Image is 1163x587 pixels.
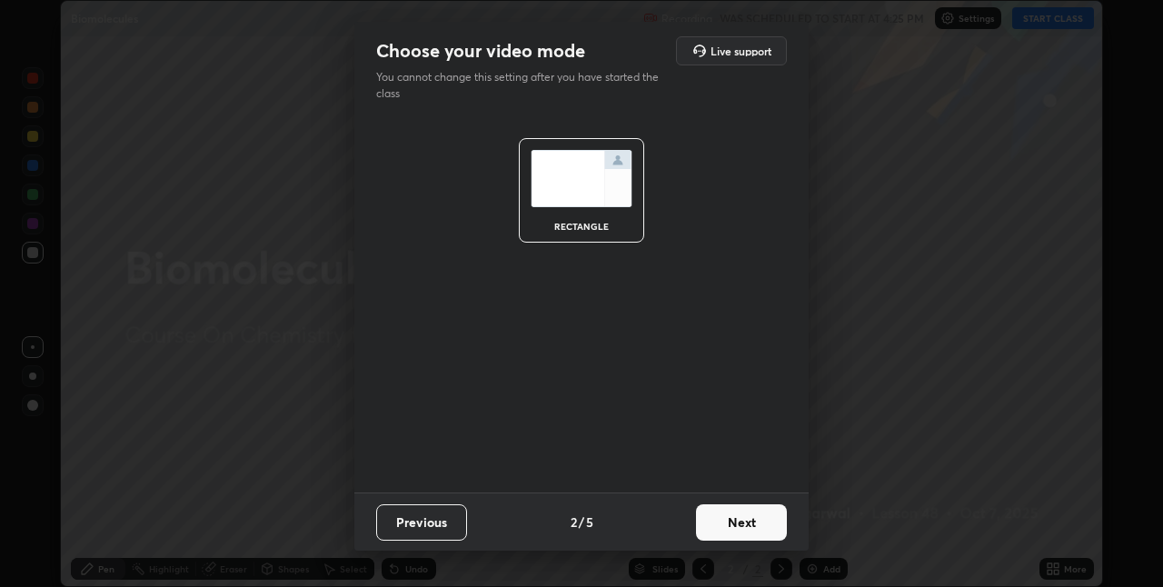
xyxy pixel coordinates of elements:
img: normalScreenIcon.ae25ed63.svg [531,150,632,207]
h4: 2 [571,512,577,532]
h2: Choose your video mode [376,39,585,63]
h4: 5 [586,512,593,532]
p: You cannot change this setting after you have started the class [376,69,671,102]
h4: / [579,512,584,532]
button: Previous [376,504,467,541]
h5: Live support [711,45,771,56]
div: rectangle [545,222,618,231]
button: Next [696,504,787,541]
